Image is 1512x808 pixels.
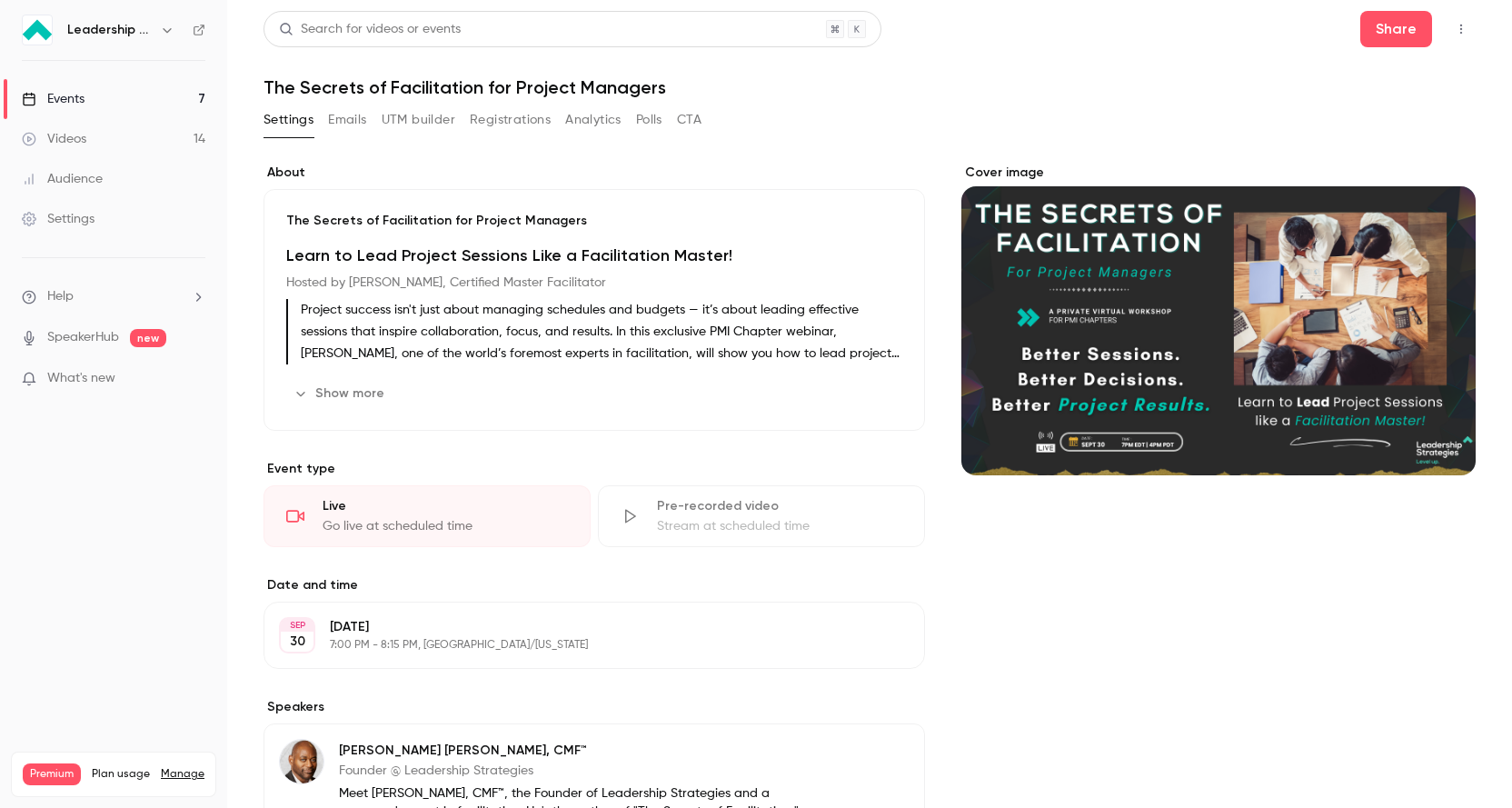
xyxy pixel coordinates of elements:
span: new [130,329,166,347]
p: 30 [290,633,305,651]
h1: The Secrets of Facilitation for Project Managers [264,76,1476,98]
p: The Secrets of Facilitation for Project Managers [286,212,902,230]
h1: Learn to Lead Project Sessions Like a Facilitation Master! [286,244,902,266]
div: Pre-recorded video [657,497,902,515]
span: Premium [23,763,81,785]
li: help-dropdown-opener [22,287,205,306]
label: About [264,164,925,182]
button: UTM builder [382,105,455,135]
button: Analytics [565,105,622,135]
div: Pre-recorded videoStream at scheduled time [598,485,925,547]
div: Search for videos or events [279,20,461,39]
div: Go live at scheduled time [323,517,568,535]
a: SpeakerHub [47,328,119,347]
label: Date and time [264,576,925,594]
p: Event type [264,460,925,478]
p: Founder @ Leadership Strategies [339,762,807,780]
div: LiveGo live at scheduled time [264,485,591,547]
div: Live [323,497,568,515]
span: Plan usage [92,767,150,782]
button: Share [1360,11,1432,47]
p: [PERSON_NAME] [PERSON_NAME], CMF™ [339,742,807,760]
h6: Leadership Strategies - 2025 Webinars [67,21,153,39]
div: Settings [22,210,94,228]
img: Leadership Strategies - 2025 Webinars [23,15,52,45]
div: Events [22,90,85,108]
span: Help [47,287,74,306]
section: Cover image [961,164,1476,475]
p: Project success isn't just about managing schedules and budgets — it’s about leading effective se... [301,299,902,364]
a: Manage [161,767,204,782]
button: Emails [328,105,366,135]
label: Speakers [264,698,925,716]
button: Registrations [470,105,551,135]
div: Audience [22,170,103,188]
p: 7:00 PM - 8:15 PM, [GEOGRAPHIC_DATA]/[US_STATE] [330,638,829,653]
div: Stream at scheduled time [657,517,902,535]
div: SEP [281,619,313,632]
button: CTA [677,105,701,135]
label: Cover image [961,164,1476,182]
button: Polls [636,105,662,135]
button: Settings [264,105,313,135]
p: [DATE] [330,618,829,636]
img: Michael Wilkinson, CMF™ [280,740,323,783]
button: Show more [286,379,395,408]
div: Videos [22,130,86,148]
span: What's new [47,369,115,388]
h6: Hosted by [PERSON_NAME], Certified Master Facilitator [286,274,902,292]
